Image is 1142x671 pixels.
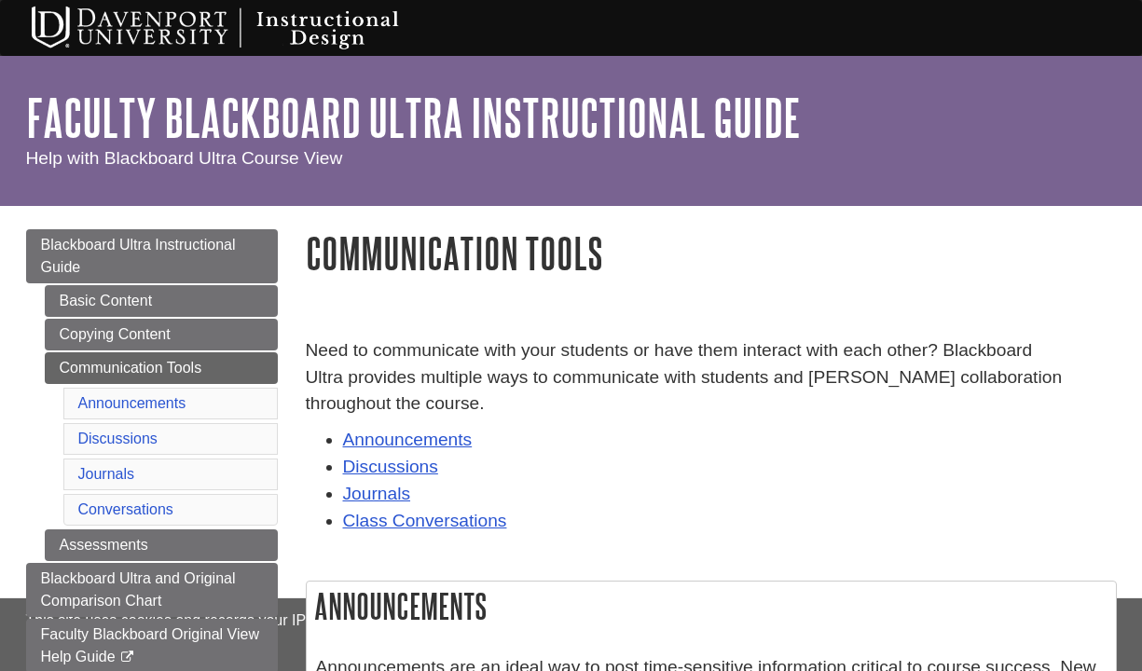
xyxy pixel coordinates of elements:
a: Basic Content [45,285,278,317]
a: Announcements [78,395,186,411]
i: This link opens in a new window [119,651,135,664]
a: Journals [78,466,134,482]
a: Discussions [78,431,158,446]
a: Journals [343,484,411,503]
a: Assessments [45,529,278,561]
a: Conversations [78,501,173,517]
a: Class Conversations [343,511,507,530]
a: Blackboard Ultra Instructional Guide [26,229,278,283]
a: Copying Content [45,319,278,350]
a: Discussions [343,457,438,476]
p: Need to communicate with your students or have them interact with each other? Blackboard Ultra pr... [306,337,1117,418]
a: Faculty Blackboard Ultra Instructional Guide [26,89,801,146]
span: Help with Blackboard Ultra Course View [26,148,343,168]
a: Announcements [343,430,473,449]
a: Communication Tools [45,352,278,384]
h1: Communication Tools [306,229,1117,277]
img: Davenport University Instructional Design [17,5,464,51]
span: Blackboard Ultra Instructional Guide [41,237,236,275]
span: Blackboard Ultra and Original Comparison Chart [41,570,236,609]
a: Blackboard Ultra and Original Comparison Chart [26,563,278,617]
span: Faculty Blackboard Original View Help Guide [41,626,259,664]
h2: Announcements [307,582,1116,631]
